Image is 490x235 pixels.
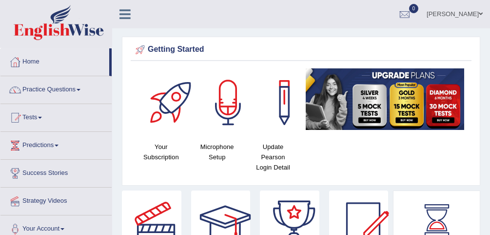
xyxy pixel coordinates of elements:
h4: Update Pearson Login Detail [250,142,296,172]
span: 0 [409,4,419,13]
div: Getting Started [133,43,469,57]
a: Predictions [0,132,112,156]
h4: Microphone Setup [194,142,240,162]
a: Tests [0,104,112,128]
img: small5.jpg [306,68,464,130]
a: Home [0,48,109,73]
a: Practice Questions [0,76,112,101]
a: Success Stories [0,160,112,184]
a: Strategy Videos [0,188,112,212]
h4: Your Subscription [138,142,184,162]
